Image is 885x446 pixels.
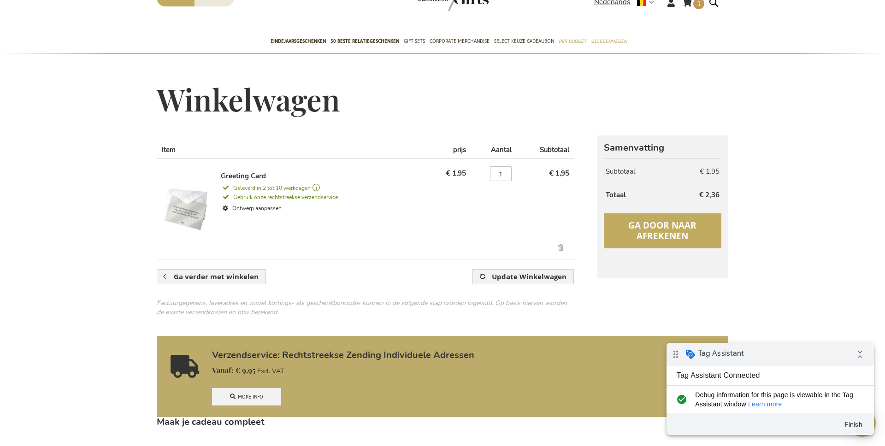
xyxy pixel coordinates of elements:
[430,36,490,46] span: Corporate Merchandise
[549,169,569,178] span: € 1,95
[604,143,721,153] strong: Samenvatting
[604,163,671,180] th: Subtotaal
[160,171,221,248] a: Greeting Card
[492,272,566,282] span: Update Winkelwagen
[221,194,338,201] span: Gebruik onze rechtstreekse verzendservice
[82,58,116,65] a: Learn more
[212,365,255,375] span: € 9,95
[157,79,340,119] span: Winkelwagen
[446,169,466,178] span: € 1,95
[162,145,176,154] span: Item
[494,36,554,46] span: Select Keuze Cadeaubon
[157,299,574,317] div: Factuurgegevens, leveradres en zowel kortings- als geschenkboncodes kunnen in de volgende stap wo...
[160,171,211,245] img: Greeting Card
[221,184,424,192] a: Geleverd in 2 tot 10 werkdagen
[699,190,720,200] span: € 2,36
[221,202,424,215] a: Ontwerp aanpassen
[171,73,204,90] button: Finish
[29,47,192,66] span: Debug information for this page is viewable in the Tag Assistant window
[271,36,326,46] span: Eindejaarsgeschenken
[591,36,627,46] span: Gelegenheden
[184,2,203,21] i: Collapse debug badge
[559,36,586,46] span: Per Budget
[472,269,574,284] button: Update Winkelwagen
[453,145,466,154] span: prijs
[540,145,569,154] span: Subtotaal
[174,272,259,282] span: Ga verder met winkelen
[330,36,399,46] span: 50 beste relatiegeschenken
[157,269,266,284] a: Ga verder met winkelen
[32,6,77,15] span: Tag Assistant
[212,388,281,405] a: More info
[604,213,721,248] button: Ga door naar afrekenen
[221,171,266,181] a: Greeting Card
[606,190,626,200] strong: Totaal
[7,47,23,66] i: check_circle
[404,36,425,46] span: Gift Sets
[700,167,720,176] span: € 1,95
[212,350,719,360] a: Verzendservice: Rechtstreekse Zending Individuele Adressen
[628,219,696,242] span: Ga door naar afrekenen
[221,192,338,201] a: Gebruik onze rechtstreekse verzendservice
[491,145,512,154] span: Aantal
[257,367,284,376] span: Excl. VAT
